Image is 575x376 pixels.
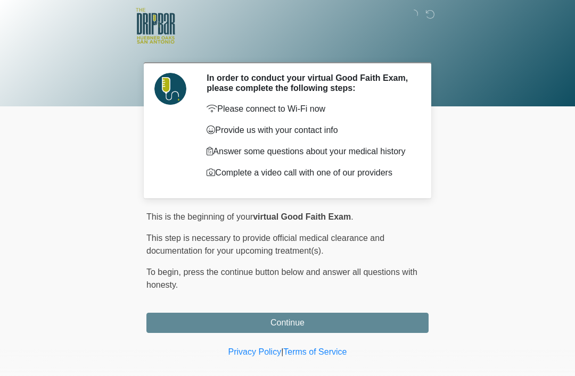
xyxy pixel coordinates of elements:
[146,268,417,289] span: press the continue button below and answer all questions with honesty.
[281,347,283,356] a: |
[136,8,175,44] img: The DRIPBaR - The Strand at Huebner Oaks Logo
[146,233,384,255] span: This step is necessary to provide official medical clearance and documentation for your upcoming ...
[253,212,351,221] strong: virtual Good Faith Exam
[207,166,413,179] p: Complete a video call with one of our providers
[207,103,413,115] p: Please connect to Wi-Fi now
[207,73,413,93] h2: In order to conduct your virtual Good Faith Exam, please complete the following steps:
[146,313,429,333] button: Continue
[154,73,186,105] img: Agent Avatar
[207,145,413,158] p: Answer some questions about your medical history
[351,212,353,221] span: .
[146,268,183,277] span: To begin,
[146,212,253,221] span: This is the beginning of your
[283,347,347,356] a: Terms of Service
[207,124,413,137] p: Provide us with your contact info
[228,347,282,356] a: Privacy Policy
